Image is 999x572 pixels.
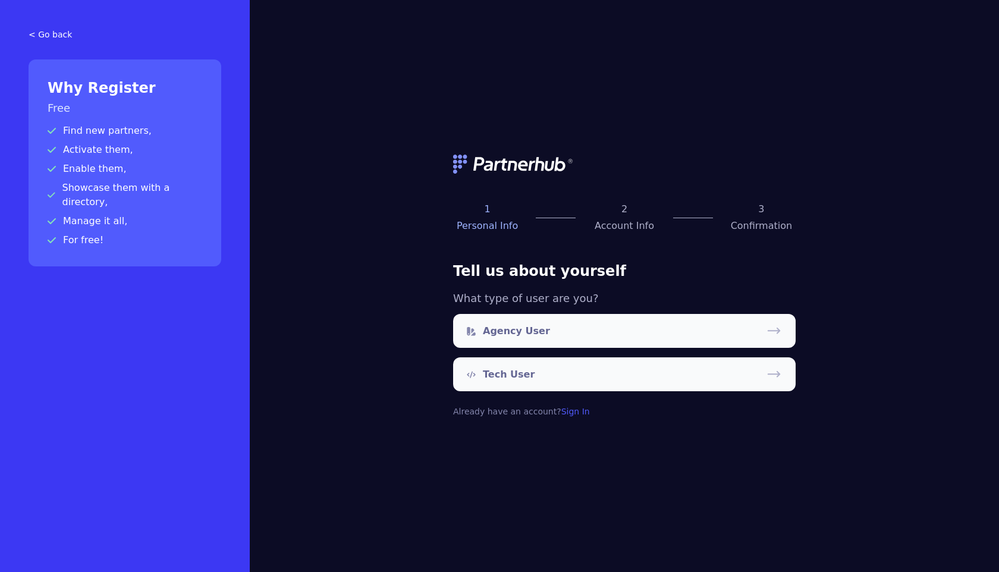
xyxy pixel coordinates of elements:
a: Sign In [561,407,590,416]
p: Manage it all, [48,214,202,228]
h3: Free [48,100,202,117]
p: 3 [727,202,796,216]
h2: Why Register [48,78,202,98]
p: Personal Info [453,219,522,233]
a: Tech User [453,357,796,391]
p: Confirmation [727,219,796,233]
h3: Tell us about yourself [453,262,796,281]
p: For free! [48,233,202,247]
p: 1 [453,202,522,216]
p: Tech User [483,367,535,382]
p: 2 [590,202,658,216]
p: Already have an account? [453,406,796,417]
p: Find new partners, [48,124,202,138]
p: Showcase them with a directory, [48,181,202,209]
a: < Go back [29,29,221,40]
p: Account Info [590,219,658,233]
p: Enable them, [48,162,202,176]
img: logo [453,155,574,174]
p: Agency User [483,324,550,338]
h5: What type of user are you? [453,290,796,307]
p: Activate them, [48,143,202,157]
a: Agency User [453,314,796,348]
